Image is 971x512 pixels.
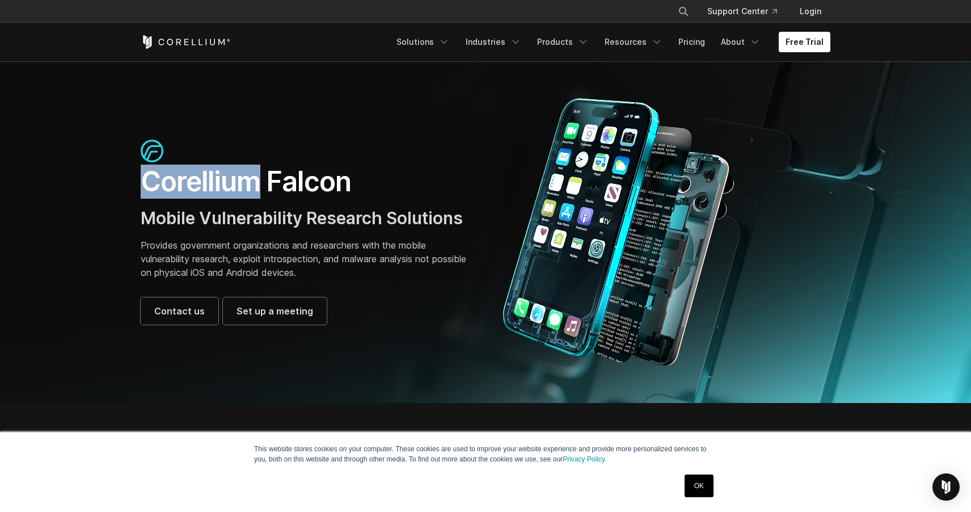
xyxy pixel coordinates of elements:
[685,475,714,497] a: OK
[254,444,717,464] p: This website stores cookies on your computer. These cookies are used to improve your website expe...
[779,32,830,52] a: Free Trial
[141,297,218,325] a: Contact us
[141,208,463,228] span: Mobile Vulnerability Research Solutions
[791,1,830,22] a: Login
[237,304,313,318] span: Set up a meeting
[141,238,474,279] p: Provides government organizations and researchers with the mobile vulnerability research, exploit...
[530,32,596,52] a: Products
[223,297,327,325] a: Set up a meeting
[497,98,741,367] img: Corellium_Falcon Hero 1
[698,1,786,22] a: Support Center
[141,165,474,199] h1: Corellium Falcon
[664,1,830,22] div: Navigation Menu
[563,455,606,463] a: Privacy Policy.
[932,473,960,501] div: Open Intercom Messenger
[459,32,528,52] a: Industries
[390,32,457,52] a: Solutions
[390,32,830,52] div: Navigation Menu
[673,1,694,22] button: Search
[154,304,205,318] span: Contact us
[141,35,231,49] a: Corellium Home
[714,32,767,52] a: About
[141,140,163,162] img: falcon-icon
[598,32,669,52] a: Resources
[672,32,712,52] a: Pricing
